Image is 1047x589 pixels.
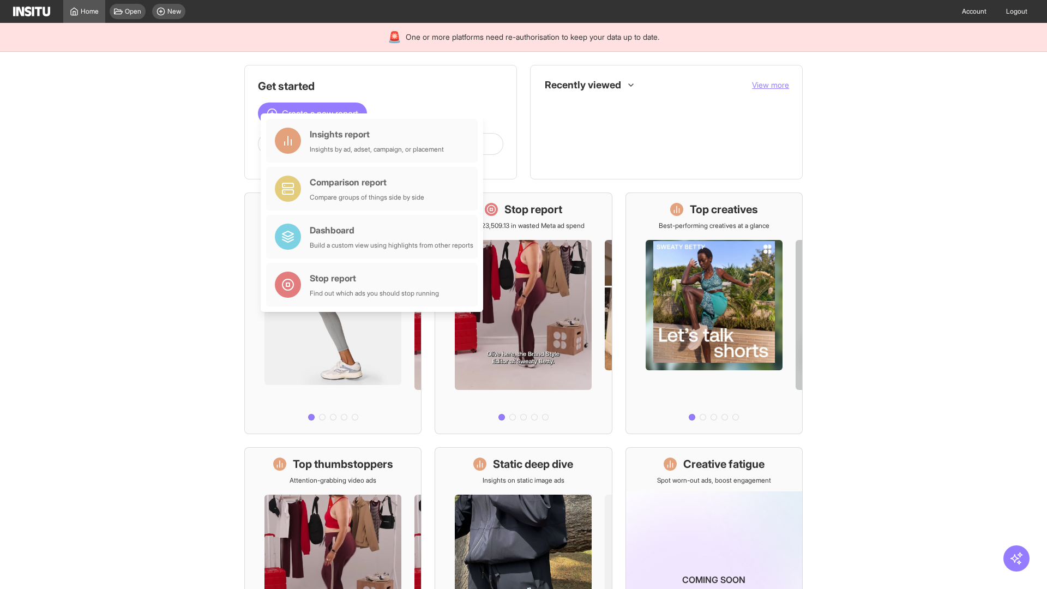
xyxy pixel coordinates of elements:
[659,221,769,230] p: Best-performing creatives at a glance
[258,79,503,94] h1: Get started
[293,456,393,472] h1: Top thumbstoppers
[310,272,439,285] div: Stop report
[290,476,376,485] p: Attention-grabbing video ads
[167,7,181,16] span: New
[690,202,758,217] h1: Top creatives
[282,107,358,120] span: Create a new report
[310,176,424,189] div: Comparison report
[310,128,444,141] div: Insights report
[13,7,50,16] img: Logo
[504,202,562,217] h1: Stop report
[483,476,564,485] p: Insights on static image ads
[310,193,424,202] div: Compare groups of things side by side
[310,145,444,154] div: Insights by ad, adset, campaign, or placement
[752,80,789,89] span: View more
[625,193,803,434] a: Top creativesBest-performing creatives at a glance
[244,193,422,434] a: What's live nowSee all active ads instantly
[310,289,439,298] div: Find out which ads you should stop running
[258,103,367,124] button: Create a new report
[406,32,659,43] span: One or more platforms need re-authorisation to keep your data up to date.
[81,7,99,16] span: Home
[125,7,141,16] span: Open
[388,29,401,45] div: 🚨
[435,193,612,434] a: Stop reportSave £23,509.13 in wasted Meta ad spend
[493,456,573,472] h1: Static deep dive
[310,224,473,237] div: Dashboard
[462,221,585,230] p: Save £23,509.13 in wasted Meta ad spend
[752,80,789,91] button: View more
[310,241,473,250] div: Build a custom view using highlights from other reports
